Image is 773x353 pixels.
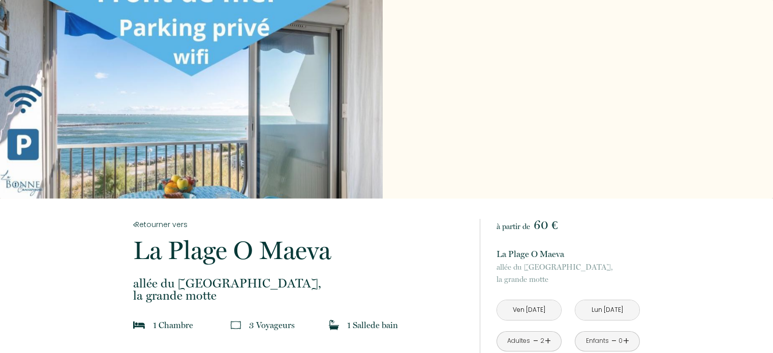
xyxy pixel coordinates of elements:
[133,238,467,263] p: La Plage O Maeva
[497,300,561,320] input: Arrivée
[497,261,640,273] span: allée du [GEOGRAPHIC_DATA],
[497,261,640,285] p: la grande motte
[133,277,467,290] span: allée du [GEOGRAPHIC_DATA],
[497,247,640,261] p: La Plage O Maeva
[153,318,193,332] p: 1 Chambre
[623,333,629,349] a: +
[347,318,398,332] p: 1 Salle de bain
[534,218,558,232] span: 60 €
[231,320,241,330] img: guests
[575,300,639,320] input: Départ
[133,219,467,230] a: Retourner vers
[611,333,617,349] a: -
[540,336,545,346] div: 2
[291,320,295,330] span: s
[586,336,609,346] div: Enfants
[533,333,539,349] a: -
[133,277,467,302] p: la grande motte
[507,336,530,346] div: Adultes
[618,336,623,346] div: 0
[545,333,551,349] a: +
[249,318,295,332] p: 3 Voyageur
[497,222,530,231] span: à partir de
